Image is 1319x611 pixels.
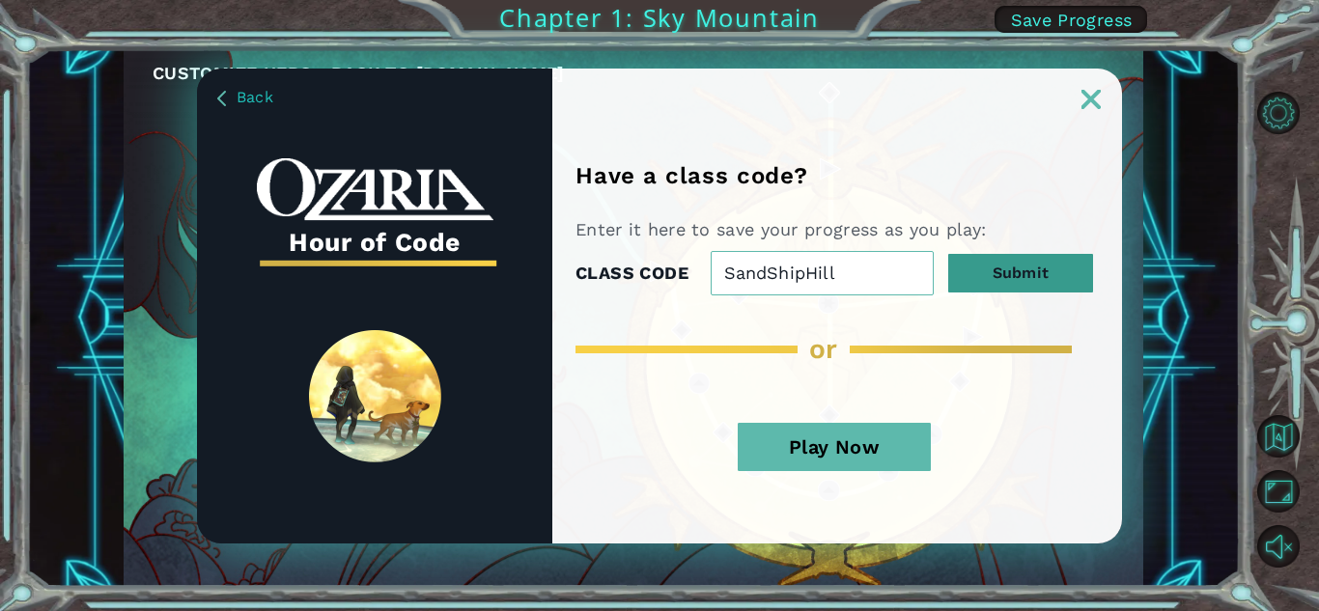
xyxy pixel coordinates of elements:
label: CLASS CODE [575,259,688,288]
img: BackArrow_Dusk.png [217,91,226,106]
p: Enter it here to save your progress as you play: [575,218,994,241]
img: ExitButton_Dusk.png [1081,90,1101,109]
img: whiteOzariaWordmark.png [257,158,493,221]
span: or [809,333,838,365]
button: Submit [948,254,1093,292]
h3: Hour of Code [257,221,493,264]
span: Back [237,88,273,106]
h1: Have a class code? [575,162,814,189]
button: Play Now [738,423,931,471]
img: SpiritLandReveal.png [309,330,441,462]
